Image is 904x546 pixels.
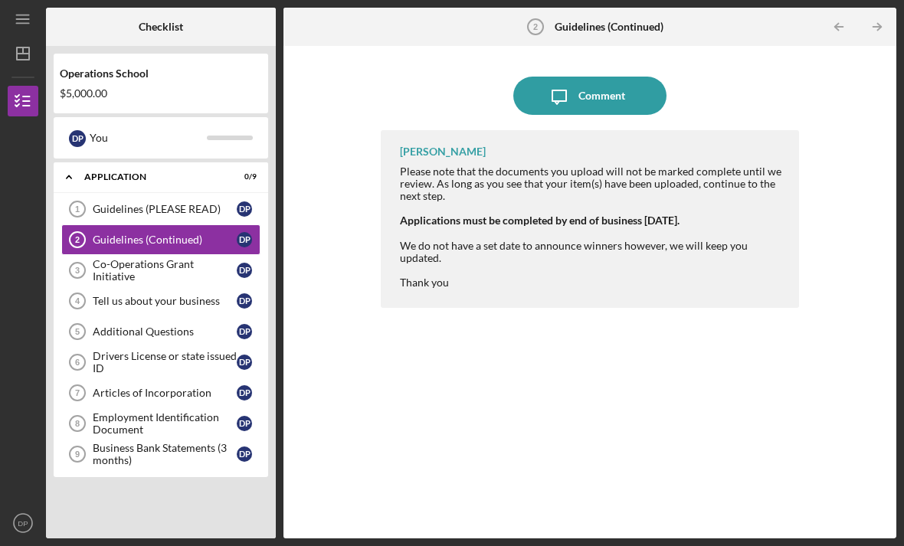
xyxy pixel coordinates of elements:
div: D P [69,130,86,147]
div: Operations School [60,67,262,80]
tspan: 4 [75,296,80,306]
strong: Applications must be completed by end of business [DATE]. [400,214,680,227]
a: 8Employment Identification DocumentDP [61,408,260,439]
div: You [90,125,207,151]
button: Comment [513,77,667,115]
tspan: 8 [75,419,80,428]
div: Additional Questions [93,325,237,338]
div: Comment [578,77,625,115]
text: DP [18,519,28,528]
div: D P [237,416,252,431]
div: Employment Identification Document [93,411,237,436]
div: Application [84,172,218,181]
a: 2Guidelines (Continued)DP [61,224,260,255]
tspan: 6 [75,358,80,367]
div: We do not have a set date to announce winners however, we will keep you updated. [400,240,784,264]
div: Tell us about your business [93,295,237,307]
div: D P [237,355,252,370]
a: 4Tell us about your businessDP [61,286,260,316]
tspan: 7 [75,388,80,397]
a: 5Additional QuestionsDP [61,316,260,347]
div: [PERSON_NAME] [400,145,486,158]
a: 9Business Bank Statements (3 months)DP [61,439,260,469]
div: 0 / 9 [229,172,257,181]
tspan: 9 [75,450,80,459]
a: 1Guidelines (PLEASE READ)DP [61,194,260,224]
a: 7Articles of IncorporationDP [61,378,260,408]
div: D P [237,263,252,278]
tspan: 2 [533,22,538,31]
div: D P [237,293,252,309]
div: Thank you [400,276,784,289]
div: D P [237,385,252,401]
div: Business Bank Statements (3 months) [93,442,237,466]
a: 6Drivers License or state issued IDDP [61,347,260,378]
a: 3Co-Operations Grant InitiativeDP [61,255,260,286]
div: Drivers License or state issued ID [93,350,237,374]
div: Co-Operations Grant Initiative [93,258,237,283]
div: Articles of Incorporation [93,387,237,399]
div: Guidelines (Continued) [93,234,237,246]
div: Please note that the documents you upload will not be marked complete until we review. As long as... [400,165,784,202]
tspan: 1 [75,204,80,214]
div: D P [237,201,252,217]
b: Checklist [139,21,183,33]
button: DP [8,508,38,538]
b: Guidelines (Continued) [555,21,663,33]
div: D P [237,232,252,247]
div: $5,000.00 [60,87,262,100]
tspan: 2 [75,235,80,244]
div: Guidelines (PLEASE READ) [93,203,237,215]
tspan: 3 [75,266,80,275]
tspan: 5 [75,327,80,336]
div: D P [237,446,252,462]
div: D P [237,324,252,339]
